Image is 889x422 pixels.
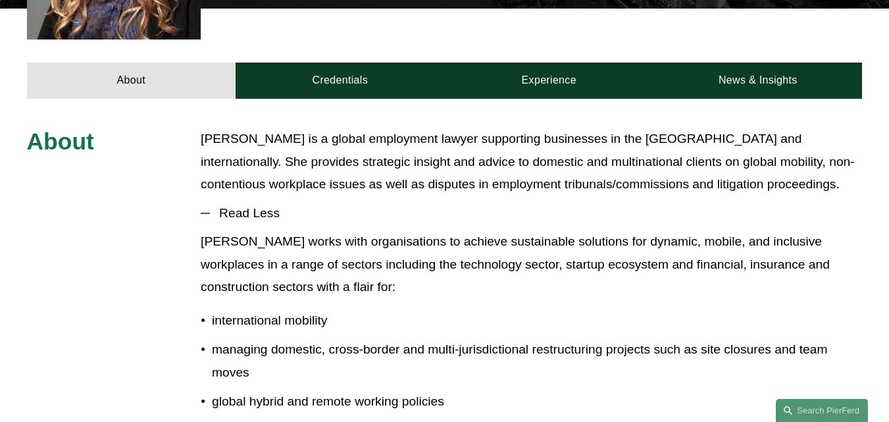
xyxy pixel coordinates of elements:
a: Search this site [776,399,868,422]
span: Read Less [210,206,862,221]
button: Read Less [201,196,862,230]
p: international mobility [212,309,862,332]
a: About [27,63,236,99]
span: About [27,128,94,155]
a: Experience [444,63,653,99]
a: Credentials [236,63,444,99]
p: [PERSON_NAME] works with organisations to achieve sustainable solutions for dynamic, mobile, and ... [201,230,862,299]
a: News & Insights [653,63,863,99]
p: global hybrid and remote working policies [212,390,862,413]
p: [PERSON_NAME] is a global employment lawyer supporting businesses in the [GEOGRAPHIC_DATA] and in... [201,128,862,196]
p: managing domestic, cross-border and multi-jurisdictional restructuring projects such as site clos... [212,338,862,384]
